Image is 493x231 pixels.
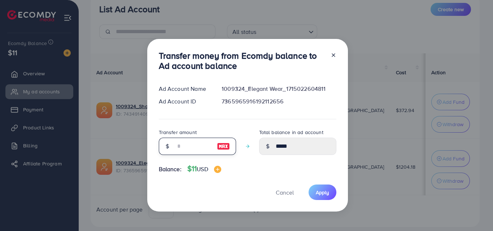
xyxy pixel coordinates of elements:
div: Ad Account Name [153,85,216,93]
span: Balance: [159,165,182,173]
button: Cancel [267,185,303,200]
div: Ad Account ID [153,97,216,106]
button: Apply [309,185,336,200]
label: Total balance in ad account [259,129,323,136]
img: image [214,166,221,173]
div: 1009324_Elegant Wear_1715022604811 [216,85,342,93]
span: Apply [316,189,329,196]
iframe: Chat [462,199,488,226]
span: Cancel [276,188,294,196]
div: 7365965916192112656 [216,97,342,106]
h4: $11 [187,164,221,173]
span: USD [197,165,208,173]
label: Transfer amount [159,129,197,136]
img: image [217,142,230,151]
h3: Transfer money from Ecomdy balance to Ad account balance [159,50,325,71]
